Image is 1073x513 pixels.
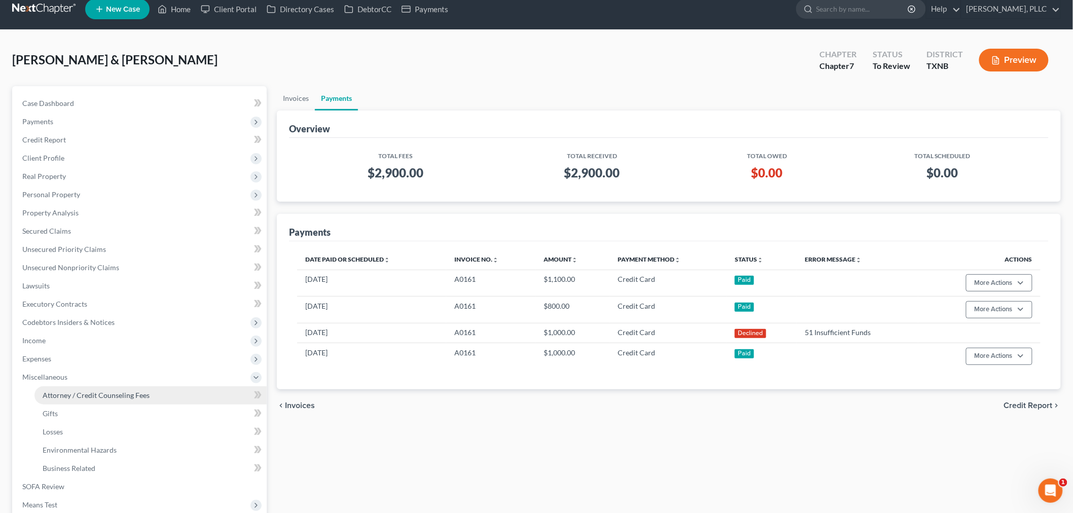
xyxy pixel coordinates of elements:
[610,270,727,296] td: Credit Card
[735,276,754,285] div: Paid
[14,259,267,277] a: Unsecured Nonpriority Claims
[14,295,267,313] a: Executory Contracts
[34,405,267,423] a: Gifts
[305,255,390,263] a: Date Paid or Scheduledunfold_more
[446,270,535,296] td: A0161
[535,297,610,323] td: $800.00
[43,464,95,472] span: Business Related
[22,227,71,235] span: Secured Claims
[966,348,1032,365] button: More Actions
[873,60,910,72] div: To Review
[22,482,64,491] span: SOFA Review
[22,500,57,509] span: Means Test
[14,222,267,240] a: Secured Claims
[492,257,498,263] i: unfold_more
[735,329,766,338] div: Declined
[610,297,727,323] td: Credit Card
[22,172,66,180] span: Real Property
[34,423,267,441] a: Losses
[14,478,267,496] a: SOFA Review
[819,60,856,72] div: Chapter
[698,165,836,181] h3: $0.00
[305,165,486,181] h3: $2,900.00
[454,255,498,263] a: Invoice No.unfold_more
[22,135,66,144] span: Credit Report
[926,60,963,72] div: TXNB
[849,61,854,70] span: 7
[297,270,446,296] td: [DATE]
[289,226,331,238] div: Payments
[14,277,267,295] a: Lawsuits
[797,323,918,343] td: 51 Insufficient Funds
[43,446,117,454] span: Environmental Hazards
[1004,401,1061,410] button: Credit Report chevron_right
[22,99,74,107] span: Case Dashboard
[855,257,862,263] i: unfold_more
[384,257,390,263] i: unfold_more
[1039,479,1063,503] iframe: Intercom live chat
[297,297,446,323] td: [DATE]
[14,240,267,259] a: Unsecured Priority Claims
[22,263,119,272] span: Unsecured Nonpriority Claims
[446,323,535,343] td: A0161
[22,190,80,199] span: Personal Property
[852,165,1032,181] h3: $0.00
[297,146,494,161] th: Total Fees
[22,318,115,326] span: Codebtors Insiders & Notices
[757,257,763,263] i: unfold_more
[22,373,67,381] span: Miscellaneous
[14,204,267,222] a: Property Analysis
[674,257,681,263] i: unfold_more
[14,94,267,113] a: Case Dashboard
[22,336,46,345] span: Income
[819,49,856,60] div: Chapter
[544,255,578,263] a: Amountunfold_more
[690,146,844,161] th: Total Owed
[610,323,727,343] td: Credit Card
[14,131,267,149] a: Credit Report
[535,323,610,343] td: $1,000.00
[43,427,63,436] span: Losses
[1053,401,1061,410] i: chevron_right
[446,343,535,369] td: A0161
[979,49,1049,71] button: Preview
[966,274,1032,291] button: More Actions
[277,86,315,111] a: Invoices
[22,354,51,363] span: Expenses
[1004,401,1053,410] span: Credit Report
[22,300,87,308] span: Executory Contracts
[297,343,446,369] td: [DATE]
[34,441,267,459] a: Environmental Hazards
[12,52,218,67] span: [PERSON_NAME] & [PERSON_NAME]
[571,257,578,263] i: unfold_more
[805,255,862,263] a: Error Messageunfold_more
[535,270,610,296] td: $1,100.00
[735,255,763,263] a: Statusunfold_more
[22,154,64,162] span: Client Profile
[926,49,963,60] div: District
[502,165,683,181] h3: $2,900.00
[735,349,754,358] div: Paid
[22,208,79,217] span: Property Analysis
[446,297,535,323] td: A0161
[535,343,610,369] td: $1,000.00
[22,245,106,253] span: Unsecured Priority Claims
[106,6,140,13] span: New Case
[277,401,315,410] button: chevron_left Invoices
[22,117,53,126] span: Payments
[297,323,446,343] td: [DATE]
[34,386,267,405] a: Attorney / Credit Counseling Fees
[494,146,691,161] th: Total Received
[1059,479,1067,487] span: 1
[966,301,1032,318] button: More Actions
[43,409,58,418] span: Gifts
[277,401,285,410] i: chevron_left
[844,146,1041,161] th: Total Scheduled
[918,249,1041,270] th: Actions
[315,86,358,111] a: Payments
[22,281,50,290] span: Lawsuits
[285,401,315,410] span: Invoices
[43,391,150,399] span: Attorney / Credit Counseling Fees
[610,343,727,369] td: Credit Card
[618,255,681,263] a: Payment Methodunfold_more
